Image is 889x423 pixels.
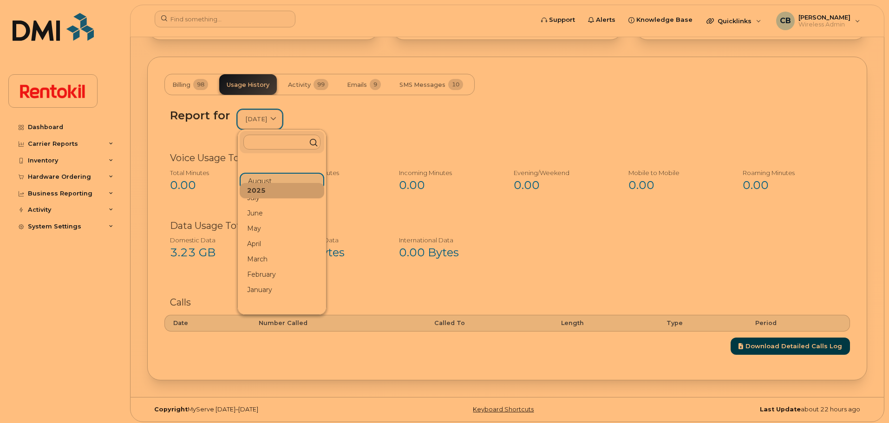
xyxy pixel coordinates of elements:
a: [DATE] [237,110,282,129]
span: Activity [288,81,311,89]
span: Billing [172,81,190,89]
span: 10 [448,79,463,90]
div: 0.00 Bytes [399,245,493,260]
span: Support [549,15,575,25]
a: Alerts [582,11,622,29]
div: December [240,313,324,328]
span: Knowledge Base [636,15,693,25]
th: Number Called [250,315,426,332]
span: CB [780,15,791,26]
div: 0.00 [170,177,264,193]
div: 0.00 [285,177,379,193]
th: Period [747,315,850,332]
span: [PERSON_NAME] [798,13,850,21]
div: MyServe [DATE]–[DATE] [147,406,387,413]
div: 0.00 [399,177,493,193]
div: 3.23 GB [170,245,264,260]
th: Type [658,315,746,332]
div: Mobile to Mobile [628,169,723,177]
div: May [240,221,324,236]
div: February [240,267,324,282]
span: [DATE] [245,115,267,124]
div: Quicklinks [700,12,768,30]
div: July [240,190,324,206]
div: June [240,206,324,221]
span: 99 [314,79,328,90]
div: Colby Boyd [770,12,867,30]
div: Roaming Minutes [743,169,837,177]
div: Voice Usage Total $0.00 [170,151,844,165]
div: 0.00 [743,177,837,193]
th: Date [164,315,250,332]
a: Download Detailed Calls Log [731,338,850,355]
span: 98 [193,79,208,90]
div: NA Roaming Data [285,236,379,245]
div: International Data [399,236,493,245]
div: 0.00 [514,177,608,193]
span: 9 [370,79,381,90]
th: Length [553,315,659,332]
a: Support [535,11,582,29]
div: Outgoing minutes [285,169,379,177]
a: Knowledge Base [622,11,699,29]
div: April [240,236,324,252]
a: Keyboard Shortcuts [473,406,534,413]
strong: Copyright [154,406,188,413]
div: 0.00 Bytes [285,245,379,260]
div: Report for [170,109,230,122]
strong: Last Update [760,406,801,413]
input: Find something... [155,11,295,27]
th: Called To [426,315,553,332]
span: Emails [347,81,367,89]
div: Data Usage Total $3.90 [170,219,844,233]
div: January [240,282,324,298]
div: Calls [170,296,844,309]
div: Evening/Weekend [514,169,608,177]
div: March [240,252,324,267]
span: Wireless Admin [798,21,850,28]
span: Alerts [596,15,615,25]
div: about 22 hours ago [627,406,867,413]
span: SMS Messages [399,81,445,89]
div: 2025 [240,183,324,198]
span: Quicklinks [718,17,752,25]
div: Total Minutes [170,169,264,177]
div: 0.00 [628,177,723,193]
div: Incoming Minutes [399,169,493,177]
div: Domestic Data [170,236,264,245]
